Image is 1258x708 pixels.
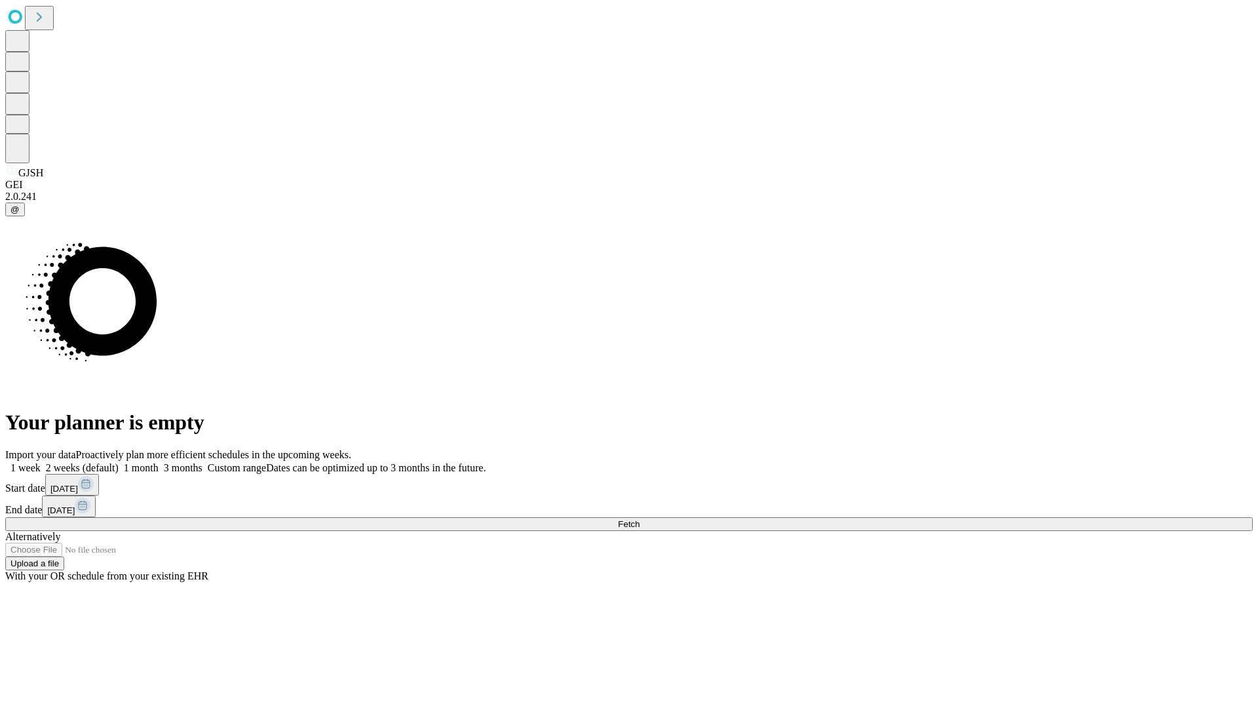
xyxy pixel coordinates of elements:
button: [DATE] [45,474,99,496]
button: @ [5,203,25,216]
span: Dates can be optimized up to 3 months in the future. [266,462,486,473]
div: GEI [5,179,1253,191]
span: Import your data [5,449,76,460]
div: 2.0.241 [5,191,1253,203]
span: Fetch [618,519,639,529]
span: 2 weeks (default) [46,462,119,473]
span: Alternatively [5,531,60,542]
span: 1 week [10,462,41,473]
span: 3 months [164,462,202,473]
div: Start date [5,474,1253,496]
div: End date [5,496,1253,517]
span: [DATE] [47,505,75,515]
h1: Your planner is empty [5,410,1253,435]
button: [DATE] [42,496,96,517]
span: @ [10,205,20,214]
span: Proactively plan more efficient schedules in the upcoming weeks. [76,449,351,460]
span: Custom range [208,462,266,473]
button: Upload a file [5,557,64,570]
button: Fetch [5,517,1253,531]
span: [DATE] [50,484,78,494]
span: 1 month [124,462,159,473]
span: GJSH [18,167,43,178]
span: With your OR schedule from your existing EHR [5,570,208,581]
